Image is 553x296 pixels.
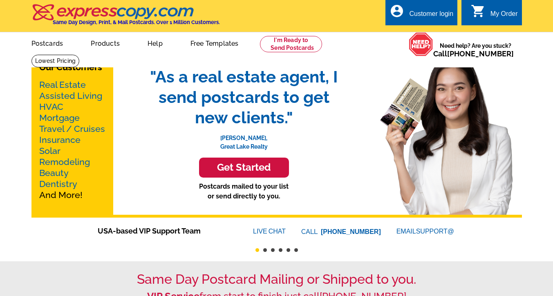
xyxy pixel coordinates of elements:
button: 4 of 6 [279,248,282,252]
span: Call [433,49,514,58]
font: LIVE [253,227,269,236]
span: USA-based VIP Support Team [98,225,228,236]
font: SUPPORT@ [416,227,455,236]
p: [PERSON_NAME], Great Lake Realty [142,128,346,151]
font: CALL [301,227,319,237]
p: And More! [39,79,105,200]
a: Products [78,33,133,52]
button: 6 of 6 [294,248,298,252]
a: Postcards [18,33,76,52]
a: LIVECHAT [253,228,286,235]
div: My Order [490,10,518,22]
a: Same Day Design, Print, & Mail Postcards. Over 1 Million Customers. [31,10,220,25]
a: account_circle Customer login [390,9,453,19]
a: [PHONE_NUMBER] [447,49,514,58]
a: Remodeling [39,157,90,167]
a: Assisted Living [39,91,102,101]
a: Free Templates [177,33,252,52]
button: 2 of 6 [263,248,267,252]
div: Customer login [409,10,453,22]
a: Travel / Cruises [39,124,105,134]
a: Solar [39,146,60,156]
i: shopping_cart [471,4,486,18]
p: Postcards mailed to your list or send directly to you. [142,182,346,201]
h1: Same Day Postcard Mailing or Shipped to you. [31,272,522,287]
a: Real Estate [39,80,86,90]
i: account_circle [390,4,404,18]
a: Insurance [39,135,81,145]
span: "As a real estate agent, I send postcards to get new clients." [142,67,346,128]
a: Help [134,33,176,52]
button: 3 of 6 [271,248,275,252]
h4: Same Day Design, Print, & Mail Postcards. Over 1 Million Customers. [53,19,220,25]
a: Mortgage [39,113,80,123]
button: 5 of 6 [287,248,290,252]
a: [PHONE_NUMBER] [321,228,381,235]
a: HVAC [39,102,63,112]
a: Get Started [142,158,346,178]
a: Dentistry [39,179,77,189]
a: EMAILSUPPORT@ [396,228,455,235]
span: Need help? Are you stuck? [433,42,518,58]
h3: Get Started [209,162,279,174]
button: 1 of 6 [255,248,259,252]
a: Beauty [39,168,69,178]
img: help [409,32,433,56]
a: shopping_cart My Order [471,9,518,19]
